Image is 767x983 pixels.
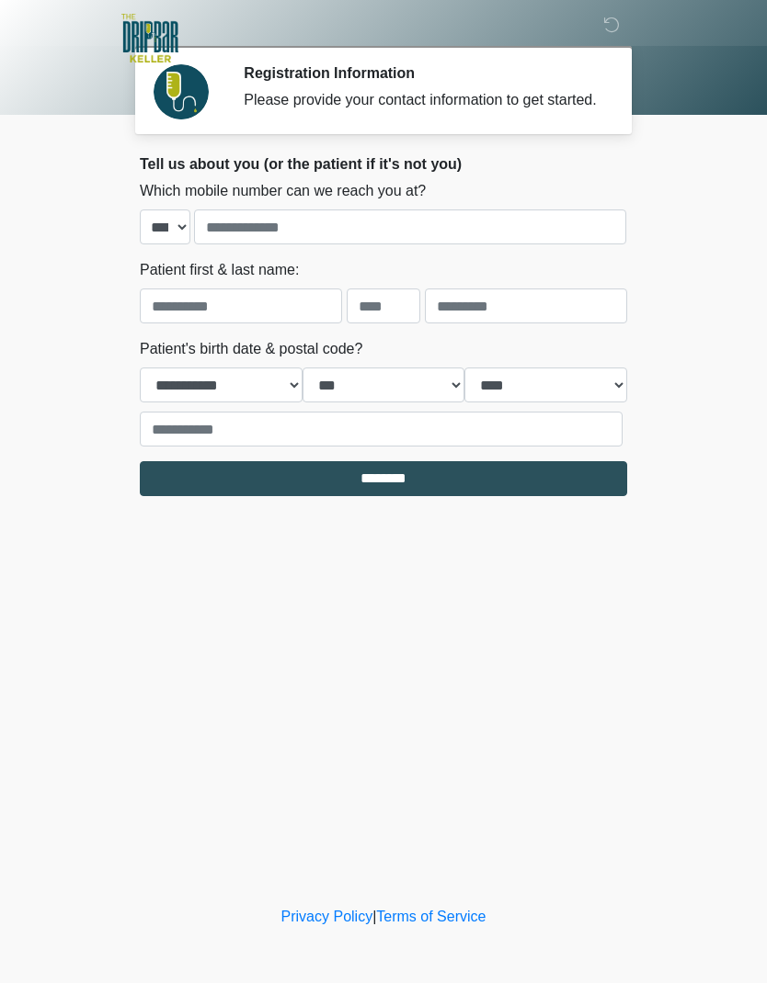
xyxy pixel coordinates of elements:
[140,338,362,360] label: Patient's birth date & postal code?
[281,909,373,924] a: Privacy Policy
[140,155,627,173] h2: Tell us about you (or the patient if it's not you)
[140,180,426,202] label: Which mobile number can we reach you at?
[372,909,376,924] a: |
[121,14,178,62] img: The DRIPBaR - Keller Logo
[154,64,209,119] img: Agent Avatar
[376,909,486,924] a: Terms of Service
[140,259,299,281] label: Patient first & last name:
[244,89,600,111] div: Please provide your contact information to get started.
